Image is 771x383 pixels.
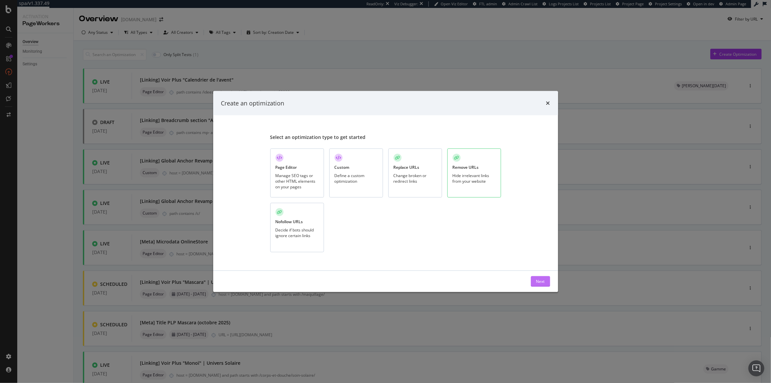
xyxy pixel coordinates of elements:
[276,219,303,224] div: Nofollow URLs
[546,99,550,107] div: times
[453,164,479,170] div: Remove URLs
[276,172,319,189] div: Manage SEO tags or other HTML elements on your pages
[276,164,297,170] div: Page Editor
[531,276,550,287] button: Next
[453,172,496,184] div: Hide irrelevant links from your website
[270,134,501,140] div: Select an optimization type to get started
[335,172,378,184] div: Define a custom optimization
[748,360,764,376] div: Open Intercom Messenger
[335,164,350,170] div: Custom
[213,91,558,292] div: modal
[394,164,419,170] div: Replace URLs
[536,279,545,284] div: Next
[394,172,437,184] div: Change broken or redirect links
[276,227,319,238] div: Decide if bots should ignore certain links
[221,99,285,107] div: Create an optimization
